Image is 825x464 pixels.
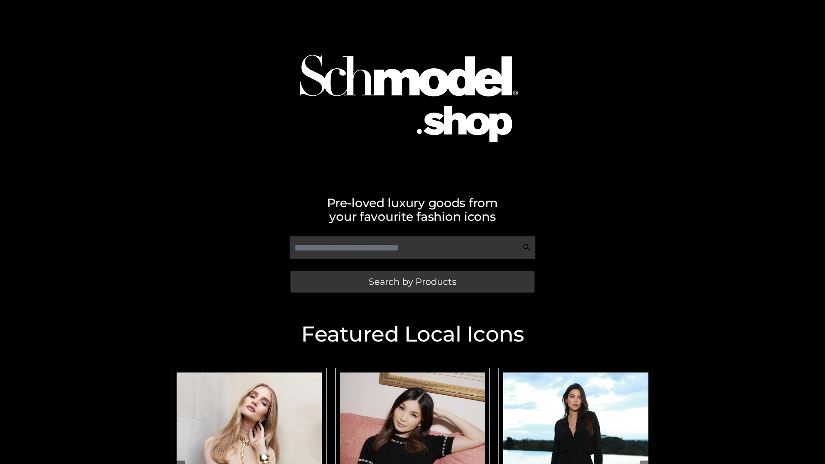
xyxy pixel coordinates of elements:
h2: Featured Local Icons​ [168,324,657,345]
h2: Pre-loved luxury goods from your favourite fashion icons [168,196,657,223]
span: Search by Products [369,277,456,286]
img: Search Icon [522,243,531,252]
a: Search by Products [290,271,535,293]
